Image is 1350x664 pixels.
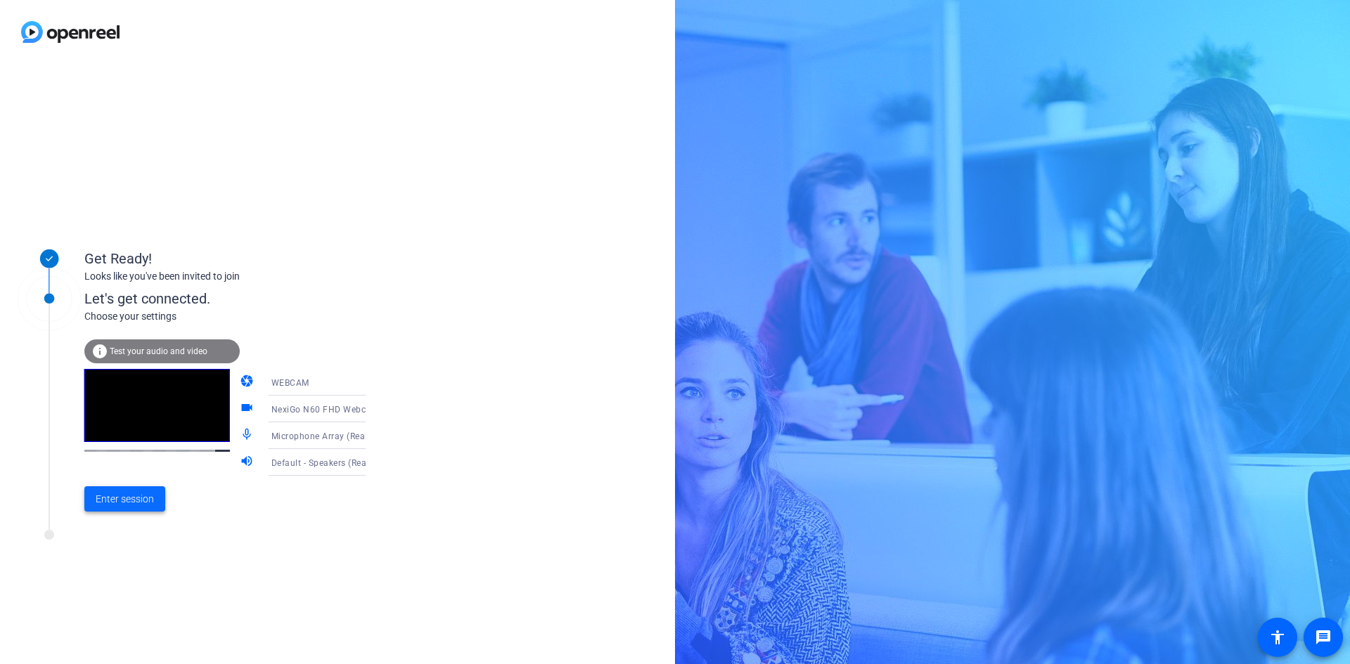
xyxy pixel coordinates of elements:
div: Get Ready! [84,248,366,269]
span: Default - Speakers (Realtek(R) Audio) [271,457,423,468]
span: WEBCAM [271,378,309,388]
span: Microphone Array (Realtek(R) Audio) [271,430,422,441]
mat-icon: camera [240,374,257,391]
button: Enter session [84,486,165,512]
div: Let's get connected. [84,288,394,309]
mat-icon: message [1315,629,1332,646]
mat-icon: volume_up [240,454,257,471]
div: Looks like you've been invited to join [84,269,366,284]
mat-icon: mic_none [240,427,257,444]
span: Test your audio and video [110,346,207,356]
span: NexiGo N60 FHD Webcam (1d6c:0103) [271,403,432,415]
mat-icon: accessibility [1269,629,1286,646]
mat-icon: videocam [240,401,257,417]
div: Choose your settings [84,309,394,324]
span: Enter session [96,492,154,507]
mat-icon: info [91,343,108,360]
